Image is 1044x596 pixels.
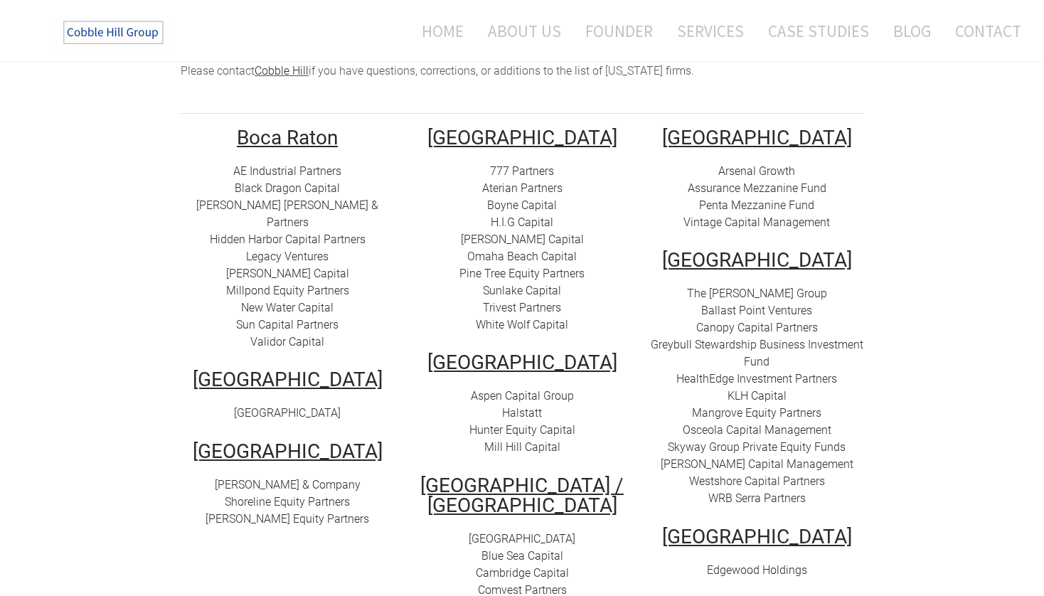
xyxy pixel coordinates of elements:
[707,563,807,577] a: Edgewood Holdings
[427,126,617,149] u: [GEOGRAPHIC_DATA]
[427,351,617,374] u: [GEOGRAPHIC_DATA]
[883,12,942,50] a: Blog
[255,64,309,78] a: Cobble Hill
[708,491,806,505] a: WRB Serra Partners
[692,406,821,420] a: ​Mangrove Equity Partners
[469,423,575,437] a: Hunter Equity Capital
[689,474,825,488] a: Westshore Capital Partners
[701,304,812,317] a: Ballast Point Ventures
[728,389,787,403] span: ​​
[688,181,826,195] a: Assurance Mezzanine Fund
[459,267,585,280] a: Pine Tree Equity Partners
[662,126,852,149] u: ​[GEOGRAPHIC_DATA]
[181,64,694,78] span: Please contact if you have questions, corrections, or additions to the list of [US_STATE] firms.
[484,440,560,454] a: Mill Hill Capital
[241,301,334,314] a: New Water Capital
[696,321,818,334] a: Canopy Capital Partners
[226,284,349,297] a: Millpond Equity Partners
[575,12,664,50] a: Founder
[757,12,880,50] a: Case Studies
[225,495,350,509] a: Shoreline Equity Partners
[196,198,378,229] a: [PERSON_NAME] [PERSON_NAME] & Partners
[250,335,324,348] a: Validor Capital
[206,512,369,526] a: [PERSON_NAME] Equity Partners
[400,12,474,50] a: Home
[235,181,340,195] a: Black Dragon Capital
[476,566,569,580] a: Cambridge Capital
[487,198,557,212] a: Boyne Capital
[476,318,568,331] a: White Wolf Capital
[234,406,341,420] a: [GEOGRAPHIC_DATA]
[481,549,563,563] a: Blue Sea Capital
[233,164,341,178] a: AE Industrial Partners
[210,233,366,246] a: Hidden Harbor Capital Partners
[728,389,787,403] a: KLH Capital
[471,389,574,403] a: Aspen Capital Group
[237,126,338,149] u: Boca Raton
[944,12,1021,50] a: Contact
[662,525,852,548] u: [GEOGRAPHIC_DATA]
[683,215,830,229] a: Vintage Capital Management
[226,267,349,280] a: [PERSON_NAME] Capital
[651,338,863,368] a: Greybull Stewardship Business Investment Fund
[483,301,561,314] a: Trivest Partners
[668,440,846,454] a: Skyway Group Private Equity Funds
[502,406,542,420] a: Halstatt
[193,368,383,391] u: [GEOGRAPHIC_DATA]
[661,457,853,471] a: [PERSON_NAME] Capital Management
[683,423,831,437] a: Osceola Capital Management
[687,287,827,300] a: The [PERSON_NAME] Group
[491,215,553,229] a: H.I.G Capital
[699,198,814,212] a: Penta Mezzanine Fund
[662,248,852,272] u: [GEOGRAPHIC_DATA]
[193,440,383,463] u: [GEOGRAPHIC_DATA]
[718,164,795,178] a: Arsenal Growth
[469,532,575,546] a: [GEOGRAPHIC_DATA]
[246,250,329,263] a: Legacy Ventures
[236,318,339,331] a: Sun Capital Partners
[54,15,175,50] img: The Cobble Hill Group LLC
[490,164,554,178] a: 777 Partners
[420,474,624,517] u: [GEOGRAPHIC_DATA] / [GEOGRAPHIC_DATA]
[482,181,563,195] a: Aterian Partners
[467,250,577,263] a: Omaha Beach Capital
[461,233,584,246] a: [PERSON_NAME] Capital
[477,12,572,50] a: About Us
[676,372,837,385] a: HealthEdge Investment Partners
[666,12,755,50] a: Services
[215,478,361,491] a: [PERSON_NAME] & Company
[483,284,561,297] a: Sunlake Capital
